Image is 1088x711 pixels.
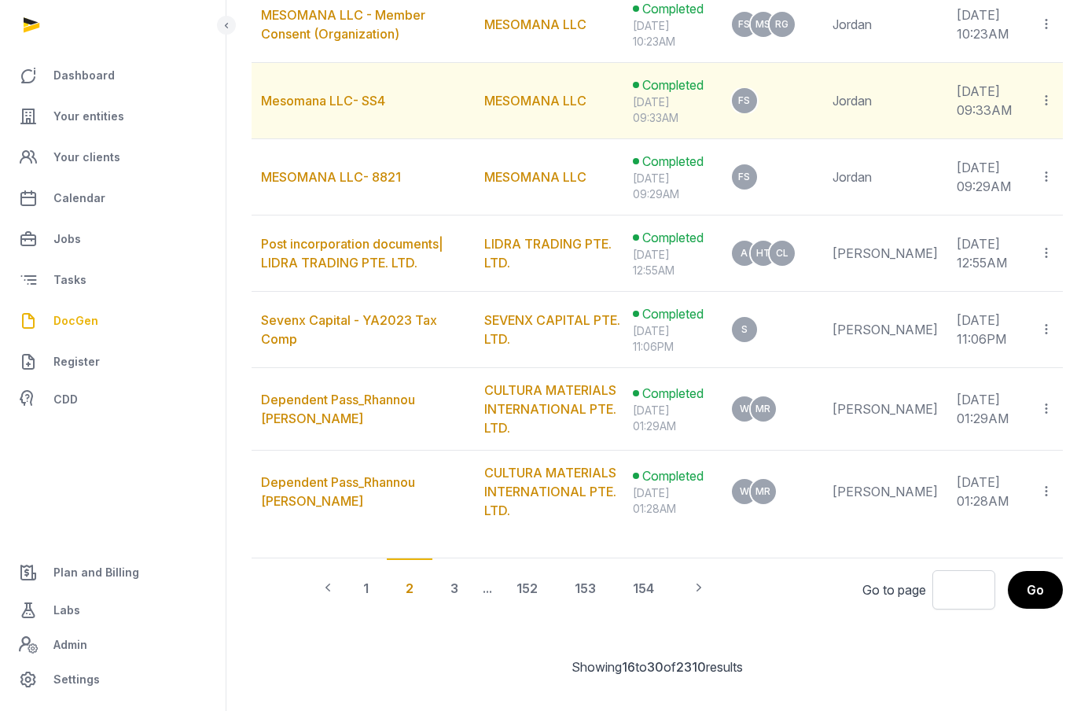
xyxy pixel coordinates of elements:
a: Post incorporation documents| LIDRA TRADING PTE. LTD. [261,236,443,271]
label: Go to page [862,580,926,599]
span: Completed [642,466,704,485]
span: W [740,404,749,414]
a: Register [13,343,213,381]
span: A [741,249,748,258]
a: CULTURA MATERIALS INTERNATIONAL PTE. LTD. [484,465,616,518]
a: CULTURA MATERIALS INTERNATIONAL PTE. LTD. [484,382,616,436]
span: DocGen [53,311,98,330]
span: CDD [53,390,78,409]
a: Dependent Pass_Rhannou [PERSON_NAME] [261,474,415,509]
span: Calendar [53,189,105,208]
span: Labs [53,601,80,620]
div: [DATE] 10:23AM [633,18,707,50]
span: 30 [647,659,663,675]
a: MESOMANA LLC- 8821 [261,169,401,185]
span: Completed [642,228,704,247]
td: [DATE] 01:29AM [947,368,1030,451]
td: [DATE] 09:33AM [947,63,1030,139]
td: [PERSON_NAME] [823,368,947,451]
div: 154 [614,558,673,617]
a: DocGen [13,302,213,340]
span: Jobs [53,230,81,249]
a: Sevenx Capital - YA2023 Tax Comp [261,312,437,347]
div: ... [476,558,498,617]
span: Settings [53,670,100,689]
span: FS [738,172,750,182]
a: Settings [13,661,213,698]
td: [PERSON_NAME] [823,451,947,533]
div: 3 [432,558,477,617]
a: MESOMANA LLC [484,169,586,185]
a: LIDRA TRADING PTE. LTD. [484,236,612,271]
span: Dashboard [53,66,115,85]
a: Labs [13,591,213,629]
nav: Pagination [311,558,726,617]
span: CL [776,249,788,258]
span: FS [738,96,750,105]
a: Calendar [13,179,213,217]
span: HT [756,249,770,258]
td: Jordan [823,63,947,139]
a: Dependent Pass_Rhannou [PERSON_NAME] [261,392,415,426]
span: Admin [53,635,87,654]
span: MS [755,20,770,29]
a: Dashboard [13,57,213,94]
a: SEVENX CAPITAL PTE. LTD. [484,312,620,347]
div: [DATE] 12:55AM [633,247,707,278]
span: Completed [642,152,704,171]
td: [PERSON_NAME] [823,292,947,368]
span: Register [53,352,100,371]
td: [DATE] 09:29AM [947,139,1030,216]
td: [DATE] 11:06PM [947,292,1030,368]
div: [DATE] 09:33AM [633,94,707,126]
button: Go [1008,571,1063,609]
a: Plan and Billing [13,554,213,591]
span: 16 [622,659,635,675]
div: 153 [556,558,615,617]
span: MR [755,404,770,414]
a: Mesomana LLC- SS4 [261,93,385,109]
div: [DATE] 01:29AM [633,403,707,434]
span: Completed [642,384,704,403]
span: Your entities [53,107,124,126]
span: Completed [642,76,704,94]
span: 2310 [676,659,706,675]
span: Your clients [53,148,120,167]
td: [DATE] 12:55AM [947,216,1030,292]
td: [DATE] 01:28AM [947,451,1030,533]
a: Your clients [13,138,213,176]
span: Completed [642,304,704,323]
div: Showing to of results [252,658,1063,676]
span: Plan and Billing [53,563,139,582]
span: MR [755,487,770,496]
a: MESOMANA LLC - Member Consent (Organization) [261,7,425,42]
span: RG [775,20,788,29]
div: 2 [387,558,432,617]
td: Jordan [823,139,947,216]
div: 152 [498,558,557,617]
a: MESOMANA LLC [484,17,586,32]
a: Jobs [13,220,213,258]
a: Admin [13,629,213,661]
div: 1 [344,558,388,617]
a: Your entities [13,98,213,135]
a: Tasks [13,261,213,299]
a: CDD [13,384,213,415]
div: [DATE] 11:06PM [633,323,707,355]
span: S [741,325,748,334]
div: [DATE] 01:28AM [633,485,707,517]
span: W [740,487,749,496]
a: MESOMANA LLC [484,93,586,109]
div: [DATE] 09:29AM [633,171,707,202]
span: Tasks [53,271,86,289]
td: [PERSON_NAME] [823,216,947,292]
span: FS [738,20,750,29]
